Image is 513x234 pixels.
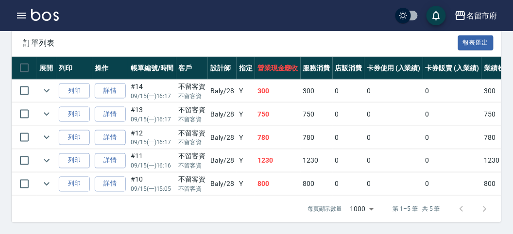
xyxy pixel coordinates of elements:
[237,126,255,149] td: Y
[128,103,176,126] td: #13
[39,130,54,145] button: expand row
[255,126,301,149] td: 780
[333,57,365,80] th: 店販消費
[301,173,333,196] td: 800
[364,57,423,80] th: 卡券使用 (入業績)
[179,162,206,170] p: 不留客資
[423,80,482,102] td: 0
[208,126,237,149] td: Baly /28
[333,103,365,126] td: 0
[458,38,494,47] a: 報表匯出
[59,84,90,99] button: 列印
[333,80,365,102] td: 0
[176,57,208,80] th: 客戶
[131,138,174,147] p: 09/15 (一) 16:17
[237,103,255,126] td: Y
[301,126,333,149] td: 780
[333,150,365,172] td: 0
[179,82,206,92] div: 不留客資
[458,35,494,50] button: 報表匯出
[39,84,54,98] button: expand row
[59,130,90,145] button: 列印
[427,6,446,25] button: save
[255,103,301,126] td: 750
[346,196,377,222] div: 1000
[364,80,423,102] td: 0
[393,205,440,214] p: 第 1–5 筆 共 5 筆
[179,115,206,124] p: 不留客資
[364,150,423,172] td: 0
[95,153,126,168] a: 詳情
[255,80,301,102] td: 300
[39,107,54,121] button: expand row
[37,57,56,80] th: 展開
[179,138,206,147] p: 不留客資
[301,80,333,102] td: 300
[333,173,365,196] td: 0
[131,162,174,170] p: 09/15 (一) 16:16
[128,126,176,149] td: #12
[255,150,301,172] td: 1230
[423,126,482,149] td: 0
[179,128,206,138] div: 不留客資
[208,80,237,102] td: Baly /28
[466,10,497,22] div: 名留市府
[128,57,176,80] th: 帳單編號/時間
[128,80,176,102] td: #14
[95,130,126,145] a: 詳情
[237,80,255,102] td: Y
[237,57,255,80] th: 指定
[179,175,206,185] div: 不留客資
[128,150,176,172] td: #11
[131,92,174,100] p: 09/15 (一) 16:17
[95,84,126,99] a: 詳情
[39,177,54,191] button: expand row
[56,57,92,80] th: 列印
[179,185,206,194] p: 不留客資
[451,6,501,26] button: 名留市府
[128,173,176,196] td: #10
[308,205,342,214] p: 每頁顯示數量
[179,92,206,100] p: 不留客資
[208,150,237,172] td: Baly /28
[92,57,128,80] th: 操作
[208,57,237,80] th: 設計師
[179,105,206,115] div: 不留客資
[59,107,90,122] button: 列印
[423,173,482,196] td: 0
[333,126,365,149] td: 0
[364,126,423,149] td: 0
[255,173,301,196] td: 800
[301,150,333,172] td: 1230
[364,103,423,126] td: 0
[423,57,482,80] th: 卡券販賣 (入業績)
[364,173,423,196] td: 0
[423,150,482,172] td: 0
[131,115,174,124] p: 09/15 (一) 16:17
[208,103,237,126] td: Baly /28
[208,173,237,196] td: Baly /28
[31,9,59,21] img: Logo
[237,150,255,172] td: Y
[59,153,90,168] button: 列印
[59,177,90,192] button: 列印
[39,153,54,168] button: expand row
[179,151,206,162] div: 不留客資
[95,107,126,122] a: 詳情
[131,185,174,194] p: 09/15 (一) 15:05
[237,173,255,196] td: Y
[301,103,333,126] td: 750
[255,57,301,80] th: 營業現金應收
[95,177,126,192] a: 詳情
[301,57,333,80] th: 服務消費
[423,103,482,126] td: 0
[23,38,458,48] span: 訂單列表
